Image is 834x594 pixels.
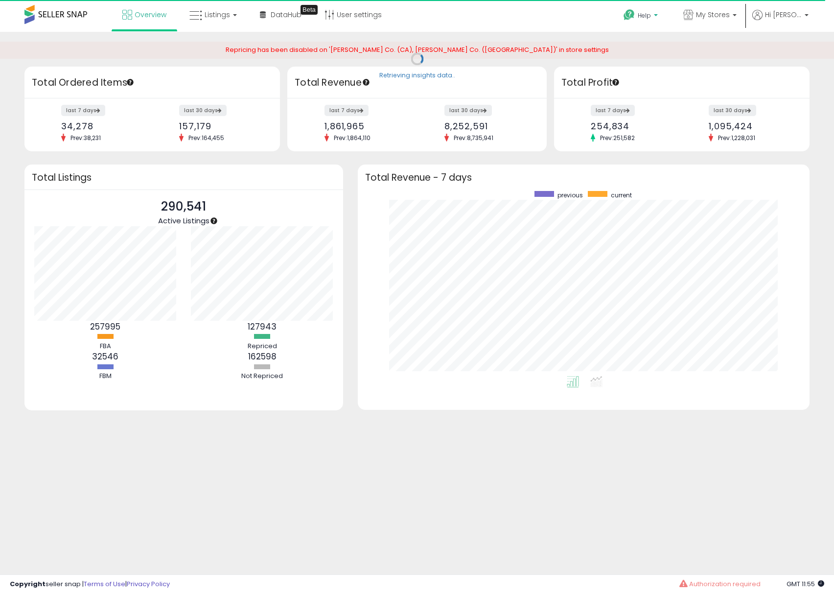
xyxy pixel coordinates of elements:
[66,134,106,142] span: Prev: 38,231
[638,11,651,20] span: Help
[324,105,369,116] label: last 7 days
[271,10,301,20] span: DataHub
[752,10,809,32] a: Hi [PERSON_NAME]
[76,342,135,351] div: FBA
[179,105,227,116] label: last 30 days
[449,134,498,142] span: Prev: 8,735,941
[444,105,492,116] label: last 30 days
[329,134,375,142] span: Prev: 1,864,110
[379,71,455,80] div: Retrieving insights data..
[61,105,105,116] label: last 7 days
[765,10,802,20] span: Hi [PERSON_NAME]
[362,78,371,87] div: Tooltip anchor
[226,45,609,54] span: Repricing has been disabled on '[PERSON_NAME] Co. (CA), [PERSON_NAME] Co. ([GEOGRAPHIC_DATA])' in...
[248,321,277,333] b: 127943
[591,105,635,116] label: last 7 days
[135,10,166,20] span: Overview
[591,121,674,131] div: 254,834
[32,76,273,90] h3: Total Ordered Items
[696,10,730,20] span: My Stores
[179,121,263,131] div: 157,179
[301,5,318,15] div: Tooltip anchor
[623,9,635,21] i: Get Help
[611,191,632,199] span: current
[561,76,802,90] h3: Total Profit
[61,121,145,131] div: 34,278
[126,78,135,87] div: Tooltip anchor
[158,215,209,226] span: Active Listings
[295,76,539,90] h3: Total Revenue
[184,134,229,142] span: Prev: 164,455
[32,174,336,181] h3: Total Listings
[557,191,583,199] span: previous
[76,372,135,381] div: FBM
[709,105,756,116] label: last 30 days
[713,134,760,142] span: Prev: 1,228,031
[90,321,120,333] b: 257995
[233,342,292,351] div: Repriced
[209,216,218,225] div: Tooltip anchor
[158,197,209,216] p: 290,541
[324,121,410,131] div: 1,861,965
[444,121,530,131] div: 8,252,591
[709,121,792,131] div: 1,095,424
[92,351,118,362] b: 32546
[233,372,292,381] div: Not Repriced
[365,174,802,181] h3: Total Revenue - 7 days
[248,351,277,362] b: 162598
[611,78,620,87] div: Tooltip anchor
[595,134,640,142] span: Prev: 251,582
[205,10,230,20] span: Listings
[616,1,668,32] a: Help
